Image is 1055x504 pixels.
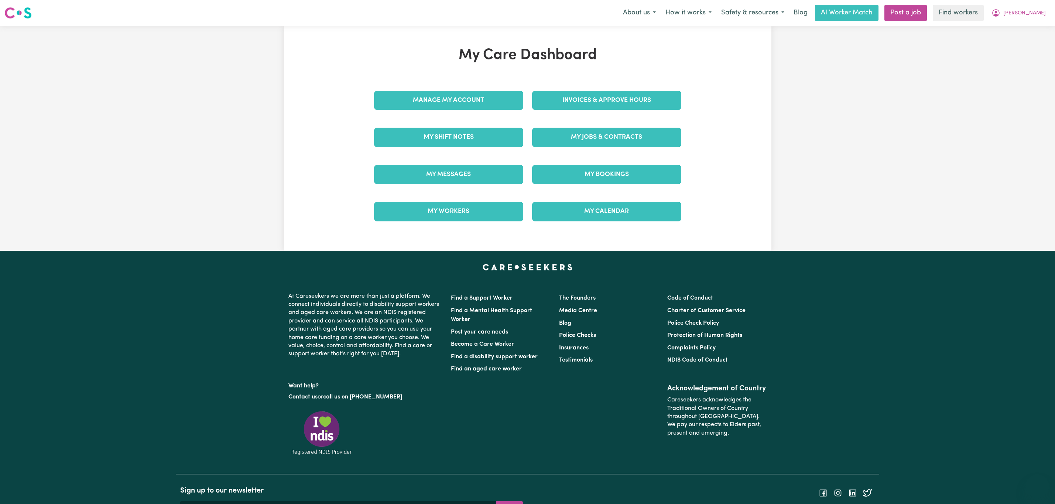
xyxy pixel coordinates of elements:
[288,410,355,456] img: Registered NDIS provider
[819,490,828,496] a: Follow Careseekers on Facebook
[374,128,523,147] a: My Shift Notes
[1003,9,1046,17] span: [PERSON_NAME]
[288,379,442,390] p: Want help?
[848,490,857,496] a: Follow Careseekers on LinkedIn
[451,366,522,372] a: Find an aged care worker
[933,5,984,21] a: Find workers
[532,165,681,184] a: My Bookings
[884,5,927,21] a: Post a job
[789,5,812,21] a: Blog
[483,264,572,270] a: Careseekers home page
[559,357,593,363] a: Testimonials
[559,295,596,301] a: The Founders
[661,5,716,21] button: How it works
[374,202,523,221] a: My Workers
[716,5,789,21] button: Safety & resources
[667,332,742,338] a: Protection of Human Rights
[532,128,681,147] a: My Jobs & Contracts
[532,91,681,110] a: Invoices & Approve Hours
[323,394,402,400] a: call us on [PHONE_NUMBER]
[833,490,842,496] a: Follow Careseekers on Instagram
[667,295,713,301] a: Code of Conduct
[1025,474,1049,498] iframe: Button to launch messaging window, conversation in progress
[618,5,661,21] button: About us
[667,393,767,440] p: Careseekers acknowledges the Traditional Owners of Country throughout [GEOGRAPHIC_DATA]. We pay o...
[288,390,442,404] p: or
[451,341,514,347] a: Become a Care Worker
[559,308,597,314] a: Media Centre
[667,357,728,363] a: NDIS Code of Conduct
[4,6,32,20] img: Careseekers logo
[667,345,716,351] a: Complaints Policy
[667,384,767,393] h2: Acknowledgement of Country
[288,289,442,361] p: At Careseekers we are more than just a platform. We connect individuals directly to disability su...
[374,91,523,110] a: Manage My Account
[451,308,532,322] a: Find a Mental Health Support Worker
[451,295,513,301] a: Find a Support Worker
[667,308,746,314] a: Charter of Customer Service
[288,394,318,400] a: Contact us
[559,345,589,351] a: Insurances
[559,332,596,338] a: Police Checks
[987,5,1051,21] button: My Account
[667,320,719,326] a: Police Check Policy
[815,5,878,21] a: AI Worker Match
[370,46,686,64] h1: My Care Dashboard
[4,4,32,21] a: Careseekers logo
[863,490,872,496] a: Follow Careseekers on Twitter
[532,202,681,221] a: My Calendar
[180,486,523,495] h2: Sign up to our newsletter
[374,165,523,184] a: My Messages
[451,329,508,335] a: Post your care needs
[451,354,538,360] a: Find a disability support worker
[559,320,571,326] a: Blog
